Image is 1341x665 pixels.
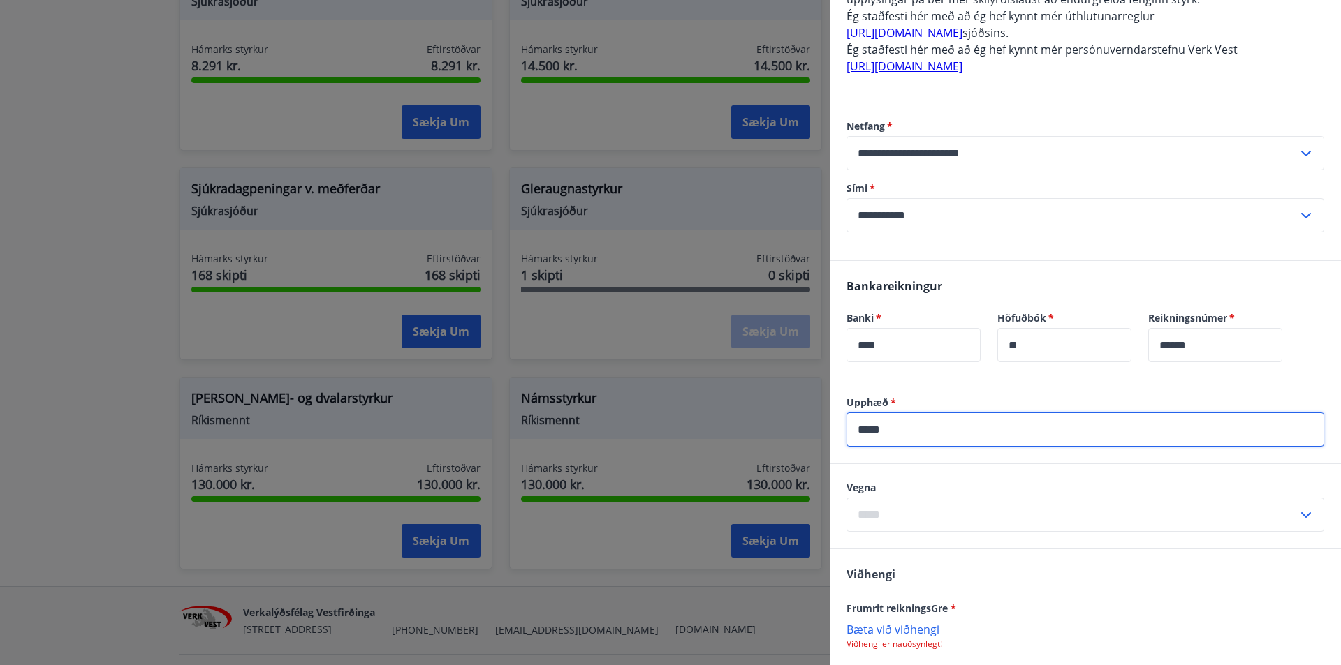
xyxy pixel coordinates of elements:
span: Bankareikningur [847,278,942,294]
p: Bæta við viðhengi [847,622,1324,636]
label: Banki [847,311,981,325]
a: [URL][DOMAIN_NAME] [847,59,962,74]
p: Viðhengi er nauðsynlegt! [847,638,1324,650]
label: Sími [847,181,1324,195]
span: Frumrit reikningsGre [847,602,956,615]
label: Upphæð [847,396,1324,410]
span: Viðhengi [847,567,895,582]
a: [URL][DOMAIN_NAME] [847,25,962,40]
span: Ég staðfesti hér með að ég hef kynnt mér persónuverndarstefnu Verk Vest [847,42,1238,57]
label: Höfuðbók [997,311,1131,325]
span: sjóðsins. [847,25,1009,40]
label: Netfang [847,119,1324,133]
div: Upphæð [847,412,1324,447]
span: Ég staðfesti hér með að ég hef kynnt mér úthlutunarreglur [847,8,1155,24]
label: Reikningsnúmer [1148,311,1282,325]
label: Vegna [847,481,1324,495]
